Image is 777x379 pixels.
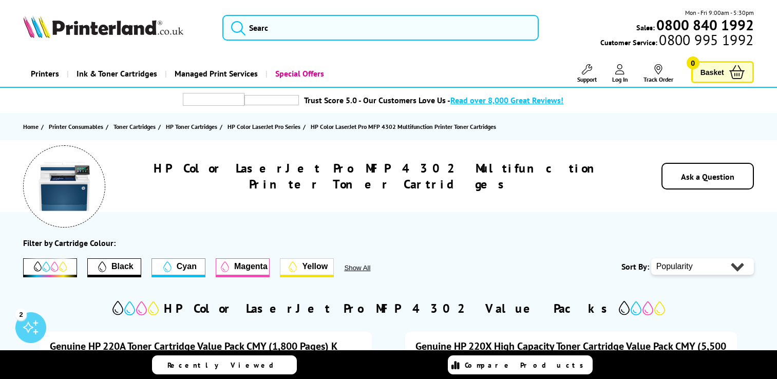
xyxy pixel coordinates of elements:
a: Support [577,64,597,83]
img: Printerland Logo [23,15,183,38]
span: Compare Products [465,361,589,370]
span: Sort By: [621,261,649,272]
a: 0800 840 1992 [655,20,754,30]
h1: HP Color LaserJet Pro MFP 4302 Multifunction Printer Toner Cartridges [135,160,625,192]
span: Cyan [177,262,197,271]
span: HP Color LaserJet Pro Series [228,121,300,132]
span: Basket [700,65,724,79]
a: Special Offers [266,61,332,87]
img: trustpilot rating [244,95,299,105]
input: Searc [222,15,539,41]
div: 2 [15,309,27,320]
span: 0 [687,56,699,69]
a: Track Order [643,64,673,83]
span: Ink & Toner Cartridges [77,61,157,87]
span: Black [111,262,134,271]
span: Read over 8,000 Great Reviews! [450,95,563,105]
a: Genuine HP 220A Toner Cartridge Value Pack CMY (1,800 Pages) K (2,000 Pages) [50,339,337,366]
span: Log In [612,75,628,83]
a: Ask a Question [681,172,734,182]
button: Filter by Black [87,258,141,277]
div: Filter by Cartridge Colour: [23,238,116,248]
span: Printer Consumables [49,121,103,132]
span: Magenta [234,262,268,271]
span: Sales: [636,23,655,32]
img: HP Color LaserJet Pro MFP 4302 Multifunction Printer Toner Cartridges [39,161,90,212]
button: Show All [344,264,398,272]
a: Compare Products [448,355,593,374]
span: Yellow [302,262,328,271]
span: 0800 995 1992 [657,35,753,45]
a: Toner Cartridges [113,121,158,132]
span: HP Color LaserJet Pro MFP 4302 Multifunction Printer Toner Cartridges [311,123,496,130]
a: Home [23,121,41,132]
span: Customer Service: [600,35,753,47]
h2: HP Color LaserJet Pro MFP 4302 Value Packs [164,300,614,316]
span: HP Toner Cartridges [166,121,217,132]
a: Log In [612,64,628,83]
a: Recently Viewed [152,355,297,374]
a: Trust Score 5.0 - Our Customers Love Us -Read over 8,000 Great Reviews! [304,95,563,105]
a: Genuine HP 220X High Capacity Toner Cartridge Value Pack CMY (5,500 Pages) K (7,500 Pages) [415,339,726,366]
button: Yellow [280,258,334,277]
a: Printerland Logo [23,15,210,40]
span: Recently Viewed [167,361,284,370]
a: HP Toner Cartridges [166,121,220,132]
span: Toner Cartridges [113,121,156,132]
button: Cyan [151,258,205,277]
button: Magenta [216,258,270,277]
a: Printers [23,61,67,87]
b: 0800 840 1992 [656,15,754,34]
span: Support [577,75,597,83]
span: Mon - Fri 9:00am - 5:30pm [685,8,754,17]
a: Managed Print Services [165,61,266,87]
a: Basket 0 [691,61,754,83]
a: HP Color LaserJet Pro Series [228,121,303,132]
a: Ink & Toner Cartridges [67,61,165,87]
a: Printer Consumables [49,121,106,132]
img: trustpilot rating [183,93,244,106]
